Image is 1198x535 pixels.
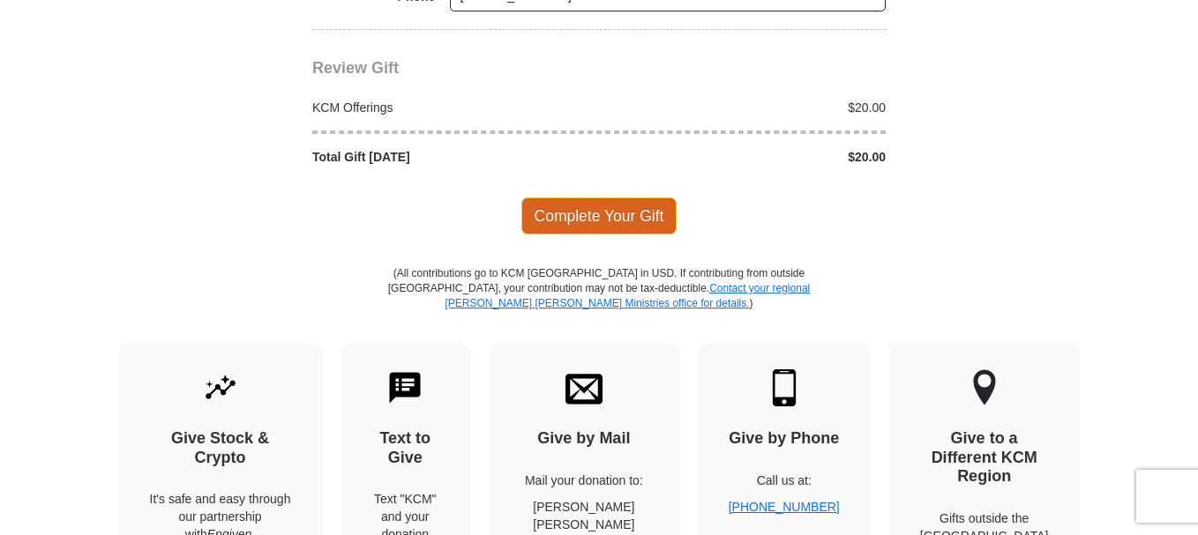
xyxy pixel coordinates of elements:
span: Review Gift [312,59,399,77]
div: $20.00 [599,99,895,116]
img: other-region [972,369,997,406]
a: [PHONE_NUMBER] [729,500,840,514]
p: (All contributions go to KCM [GEOGRAPHIC_DATA] in USD. If contributing from outside [GEOGRAPHIC_D... [387,266,811,343]
div: Total Gift [DATE] [303,148,600,166]
img: text-to-give.svg [386,369,423,406]
div: KCM Offerings [303,99,600,116]
h4: Give by Mail [520,429,648,449]
h4: Give by Phone [729,429,840,449]
h4: Give Stock & Crypto [150,429,291,467]
img: mobile.svg [766,369,803,406]
p: Mail your donation to: [520,472,648,489]
span: Complete Your Gift [521,197,678,234]
p: Call us at: [729,472,840,489]
h4: Give to a Different KCM Region [920,429,1049,487]
h4: Text to Give [371,429,440,467]
img: envelope.svg [565,369,603,406]
div: $20.00 [599,148,895,166]
img: give-by-stock.svg [202,369,239,406]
